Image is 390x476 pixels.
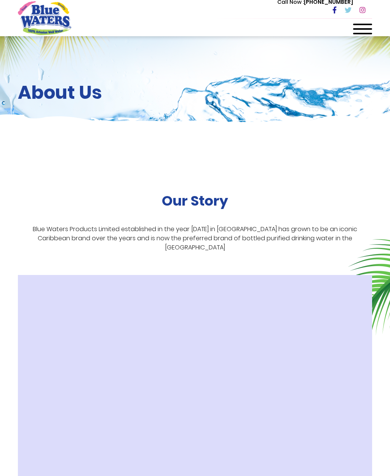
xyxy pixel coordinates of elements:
[162,193,228,209] h2: Our Story
[18,82,372,104] h2: About Us
[18,1,71,35] a: store logo
[18,225,372,252] p: Blue Waters Products Limited established in the year [DATE] in [GEOGRAPHIC_DATA] has grown to be ...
